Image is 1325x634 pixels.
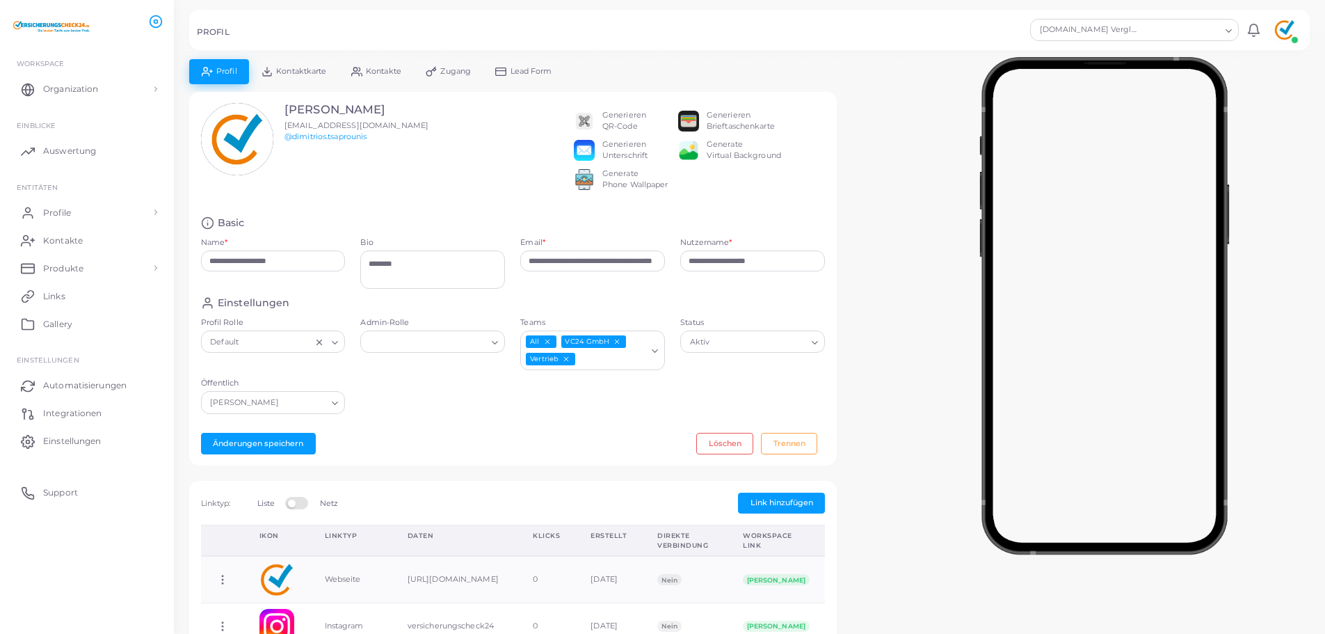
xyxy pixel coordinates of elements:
[218,296,289,310] h4: Einstellungen
[43,145,96,157] span: Auswertung
[533,531,560,541] div: Klicks
[1038,23,1139,37] span: [DOMAIN_NAME] Vergleichsportal GmbH
[688,335,712,350] span: Aktiv
[10,282,163,310] a: Links
[743,531,810,550] div: Workspace link
[10,399,163,427] a: Integrationen
[314,337,324,348] button: Clear Selected
[713,335,806,350] input: Search for option
[216,68,237,75] span: Profil
[257,498,275,509] label: Liste
[1030,19,1239,41] div: Search for option
[574,140,595,161] img: email.png
[10,427,163,455] a: Einstellungen
[657,531,712,550] div: Direkte Verbindung
[678,140,699,161] img: e64e04433dee680bcc62d3a6779a8f701ecaf3be228fb80ea91b313d80e16e10.png
[707,110,775,132] div: Generieren Brieftaschenkarte
[284,132,367,141] a: @dimitrios.tsaprounis
[320,498,338,509] label: Netz
[43,262,83,275] span: Produkte
[574,169,595,190] img: 522fc3d1c3555ff804a1a379a540d0107ed87845162a92721bf5e2ebbcc3ae6c.png
[10,372,163,399] a: Automatisierungen
[612,337,622,347] button: Deselect VC24 GmbH
[201,391,346,413] div: Search for option
[10,137,163,165] a: Auswertung
[310,556,392,603] td: Webseite
[201,433,316,454] button: Änderungen speichern
[43,207,71,219] span: Profile
[284,120,428,130] span: [EMAIL_ADDRESS][DOMAIN_NAME]
[43,235,83,247] span: Kontakte
[209,335,241,350] span: Default
[680,237,732,248] label: Nutzername
[10,254,163,282] a: Produkte
[17,121,56,129] span: EINBLICKE
[209,396,281,411] span: [PERSON_NAME]
[17,59,64,68] span: Workspace
[43,435,101,447] span: Einstellungen
[13,13,90,39] img: logo
[543,337,552,347] button: Deselect All
[201,237,228,248] label: Name
[602,139,648,161] div: Generieren Unterschrift
[520,317,665,328] label: Teams
[17,183,58,191] span: ENTITÄTEN
[17,356,79,364] span: Einstellungen
[743,621,809,632] span: [PERSON_NAME]
[979,57,1229,555] img: phone-mock.b55596b7.png
[43,486,78,499] span: Support
[259,531,294,541] div: Ikon
[750,498,813,507] span: Link hinzufügen
[511,68,552,75] span: Lead Form
[1271,16,1299,44] img: avatar
[43,83,98,95] span: Organization
[201,331,346,353] div: Search for option
[43,318,72,331] span: Gallery
[43,379,127,392] span: Automatisierungen
[526,335,556,348] span: All
[738,493,825,514] button: Link hinzufügen
[10,226,163,254] a: Kontakte
[197,27,230,37] h5: PROFIL
[1140,22,1220,38] input: Search for option
[201,317,346,328] label: Profil Rolle
[517,556,575,603] td: 0
[743,574,809,585] span: [PERSON_NAME]
[367,335,486,350] input: Search for option
[360,331,505,353] div: Search for option
[325,531,377,541] div: Linktyp
[591,531,627,541] div: Erstellt
[392,556,517,603] td: [URL][DOMAIN_NAME]
[761,433,817,454] button: Trennen
[1267,16,1302,44] a: avatar
[242,335,312,350] input: Search for option
[201,498,231,508] span: Linktyp:
[201,525,244,557] th: Action
[707,139,781,161] div: Generate Virtual Background
[43,407,102,420] span: Integrationen
[680,317,825,328] label: Status
[657,621,681,632] span: Nein
[561,354,571,364] button: Deselect Vertrieb
[561,335,627,348] span: VC24 GmbH
[10,479,163,507] a: Support
[602,168,668,191] div: Generate Phone Wallpaper
[10,75,163,103] a: Organization
[520,331,665,370] div: Search for option
[678,111,699,132] img: apple-wallet.png
[440,68,471,75] span: Zugang
[259,562,294,597] img: efc1f0f7-97d8-47fc-b573-8285a2d124a1-1748261718301.png
[408,531,502,541] div: Daten
[276,68,326,75] span: Kontaktkarte
[526,353,575,366] span: Vertrieb
[602,110,646,132] div: Generieren QR-Code
[10,198,163,226] a: Profile
[680,331,825,353] div: Search for option
[43,290,65,303] span: Links
[575,556,642,603] td: [DATE]
[360,237,505,248] label: Bio
[577,352,646,367] input: Search for option
[10,310,163,338] a: Gallery
[218,216,245,230] h4: Basic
